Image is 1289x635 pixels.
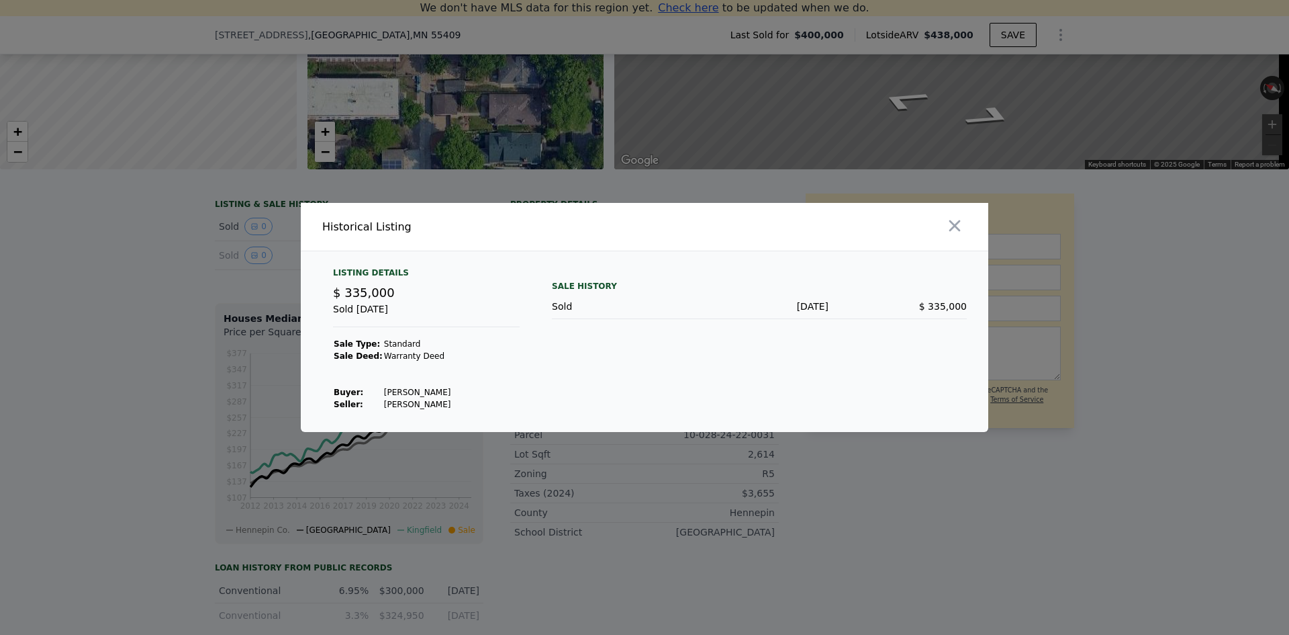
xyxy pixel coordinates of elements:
strong: Sale Type: [334,339,380,349]
div: Sold [552,300,690,313]
div: Historical Listing [322,219,639,235]
span: $ 335,000 [919,301,967,312]
strong: Buyer : [334,388,363,397]
div: Sale History [552,278,967,294]
div: Listing Details [333,267,520,284]
span: $ 335,000 [333,286,395,300]
strong: Seller : [334,400,363,409]
td: [PERSON_NAME] [383,398,452,411]
td: Warranty Deed [383,350,452,362]
td: [PERSON_NAME] [383,386,452,398]
div: [DATE] [690,300,828,313]
div: Sold [DATE] [333,302,520,327]
strong: Sale Deed: [334,351,383,361]
td: Standard [383,338,452,350]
